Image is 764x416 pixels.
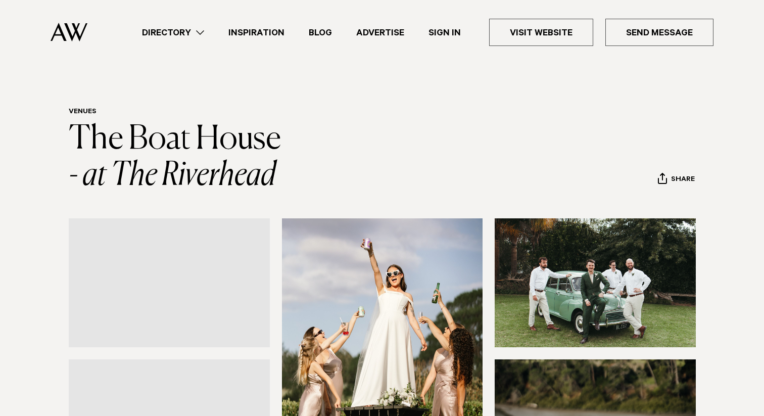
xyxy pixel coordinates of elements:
span: Share [671,175,695,185]
a: Advertise [344,26,416,39]
a: Sign In [416,26,473,39]
button: Share [657,172,695,188]
a: Send Message [605,19,713,46]
img: groomsmen auckland wedding [495,218,696,347]
a: Blog [297,26,344,39]
img: Auckland Weddings Logo [51,23,87,41]
a: Venues [69,108,97,116]
a: Directory [130,26,216,39]
a: Visit Website [489,19,593,46]
a: Inspiration [216,26,297,39]
a: The Boat House - at The Riverhead [69,123,281,192]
